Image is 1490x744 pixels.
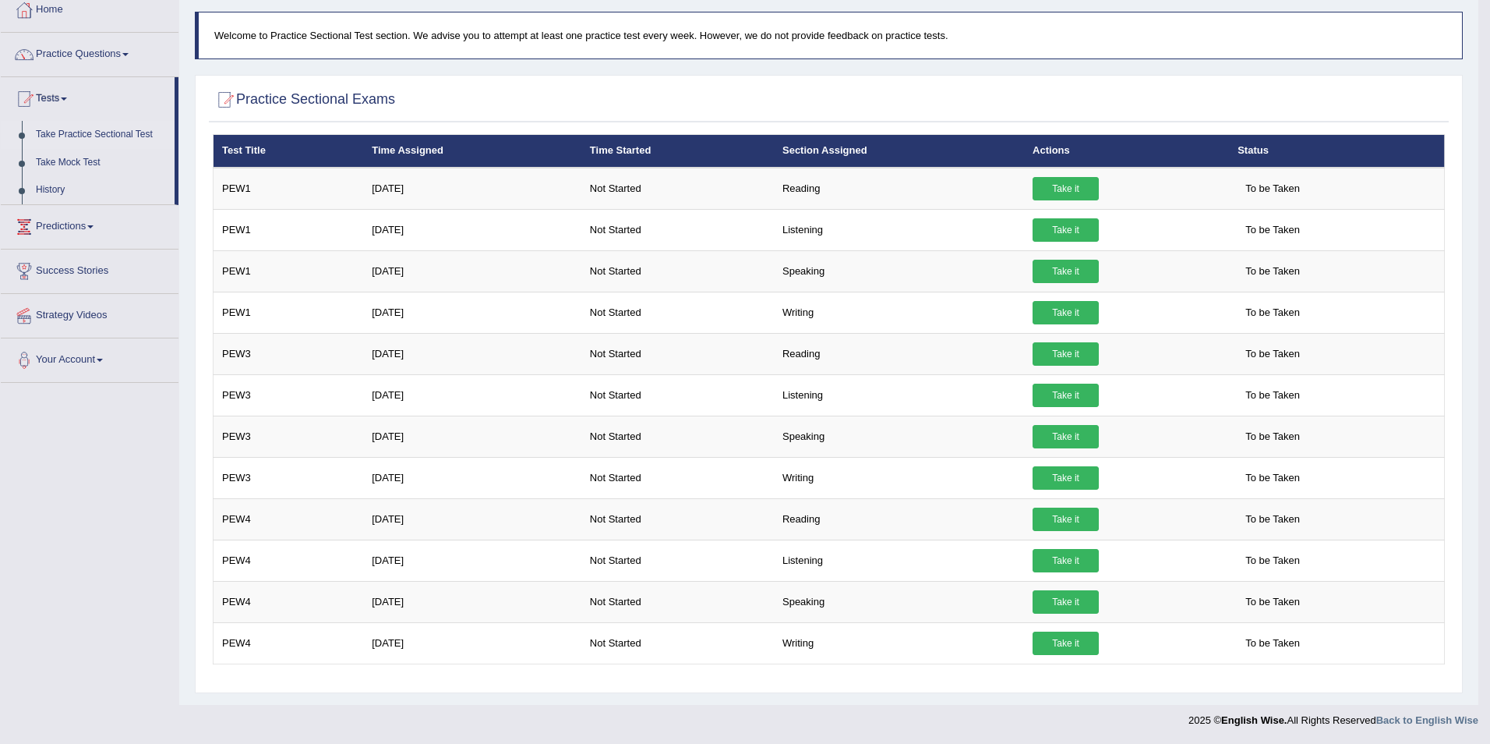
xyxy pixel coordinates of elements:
td: Listening [774,540,1024,581]
a: Your Account [1,338,178,377]
td: PEW1 [214,292,364,333]
span: To be Taken [1238,549,1308,572]
td: [DATE] [363,581,581,622]
span: To be Taken [1238,342,1308,366]
a: Take Practice Sectional Test [29,121,175,149]
td: PEW3 [214,457,364,498]
td: Writing [774,292,1024,333]
h2: Practice Sectional Exams [213,88,395,112]
td: PEW1 [214,250,364,292]
a: Take it [1033,260,1099,283]
td: Not Started [581,498,774,540]
th: Test Title [214,135,364,168]
td: PEW1 [214,168,364,210]
div: 2025 © All Rights Reserved [1188,705,1478,728]
span: To be Taken [1238,632,1308,655]
a: Take it [1033,549,1099,572]
td: [DATE] [363,374,581,416]
span: To be Taken [1238,508,1308,531]
a: Back to English Wise [1376,714,1478,726]
td: PEW3 [214,416,364,457]
span: To be Taken [1238,218,1308,242]
td: Not Started [581,333,774,374]
a: Take it [1033,218,1099,242]
a: Take Mock Test [29,149,175,177]
td: PEW3 [214,333,364,374]
a: Take it [1033,466,1099,490]
td: PEW3 [214,374,364,416]
td: PEW4 [214,540,364,581]
td: Not Started [581,416,774,457]
td: [DATE] [363,209,581,250]
span: To be Taken [1238,466,1308,490]
th: Time Started [581,135,774,168]
span: To be Taken [1238,301,1308,324]
td: [DATE] [363,416,581,457]
td: PEW4 [214,498,364,540]
td: [DATE] [363,540,581,581]
td: Reading [774,498,1024,540]
td: Writing [774,457,1024,498]
td: Not Started [581,209,774,250]
td: Speaking [774,581,1024,622]
td: Not Started [581,622,774,664]
th: Section Assigned [774,135,1024,168]
td: Reading [774,168,1024,210]
td: [DATE] [363,250,581,292]
a: Success Stories [1,250,178,289]
a: Practice Questions [1,33,178,72]
td: [DATE] [363,622,581,664]
th: Status [1229,135,1444,168]
td: [DATE] [363,457,581,498]
span: To be Taken [1238,425,1308,448]
td: [DATE] [363,333,581,374]
a: Take it [1033,342,1099,366]
a: Take it [1033,301,1099,324]
td: Not Started [581,168,774,210]
a: Take it [1033,590,1099,614]
td: Not Started [581,457,774,498]
span: To be Taken [1238,384,1308,407]
a: Predictions [1,205,178,244]
td: Not Started [581,581,774,622]
td: PEW1 [214,209,364,250]
td: Listening [774,374,1024,416]
a: Take it [1033,384,1099,407]
td: Not Started [581,540,774,581]
a: History [29,176,175,204]
td: [DATE] [363,292,581,333]
td: PEW4 [214,581,364,622]
th: Actions [1024,135,1229,168]
strong: English Wise. [1221,714,1287,726]
td: Listening [774,209,1024,250]
a: Take it [1033,425,1099,448]
td: Reading [774,333,1024,374]
span: To be Taken [1238,177,1308,200]
td: Not Started [581,250,774,292]
td: PEW4 [214,622,364,664]
a: Tests [1,77,175,116]
span: To be Taken [1238,590,1308,614]
a: Take it [1033,632,1099,655]
td: [DATE] [363,168,581,210]
td: Not Started [581,292,774,333]
a: Take it [1033,177,1099,200]
td: Writing [774,622,1024,664]
p: Welcome to Practice Sectional Test section. We advise you to attempt at least one practice test e... [214,28,1446,43]
td: Not Started [581,374,774,416]
td: Speaking [774,250,1024,292]
th: Time Assigned [363,135,581,168]
a: Take it [1033,508,1099,531]
td: Speaking [774,416,1024,457]
td: [DATE] [363,498,581,540]
span: To be Taken [1238,260,1308,283]
a: Strategy Videos [1,294,178,333]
